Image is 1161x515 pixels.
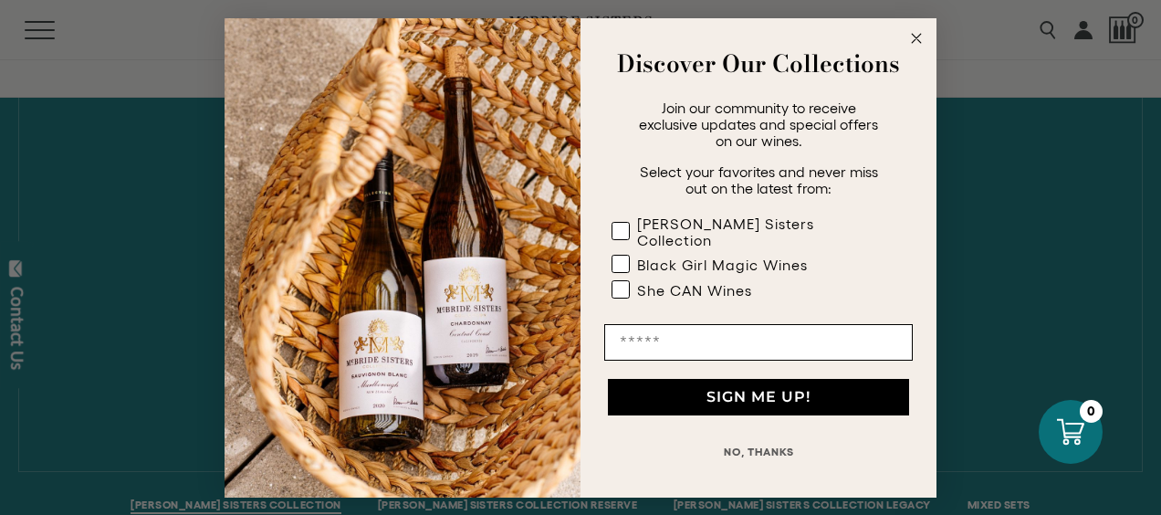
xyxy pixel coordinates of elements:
input: Email [604,324,913,361]
button: SIGN ME UP! [608,379,909,415]
span: Select your favorites and never miss out on the latest from: [640,163,878,196]
strong: Discover Our Collections [617,46,900,81]
span: Join our community to receive exclusive updates and special offers on our wines. [639,100,878,149]
img: 42653730-7e35-4af7-a99d-12bf478283cf.jpeg [225,18,580,498]
button: Close dialog [905,27,927,49]
div: She CAN Wines [637,282,752,299]
button: NO, THANKS [604,434,913,470]
div: [PERSON_NAME] Sisters Collection [637,215,876,248]
div: Black Girl Magic Wines [637,257,808,273]
div: 0 [1080,400,1103,423]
